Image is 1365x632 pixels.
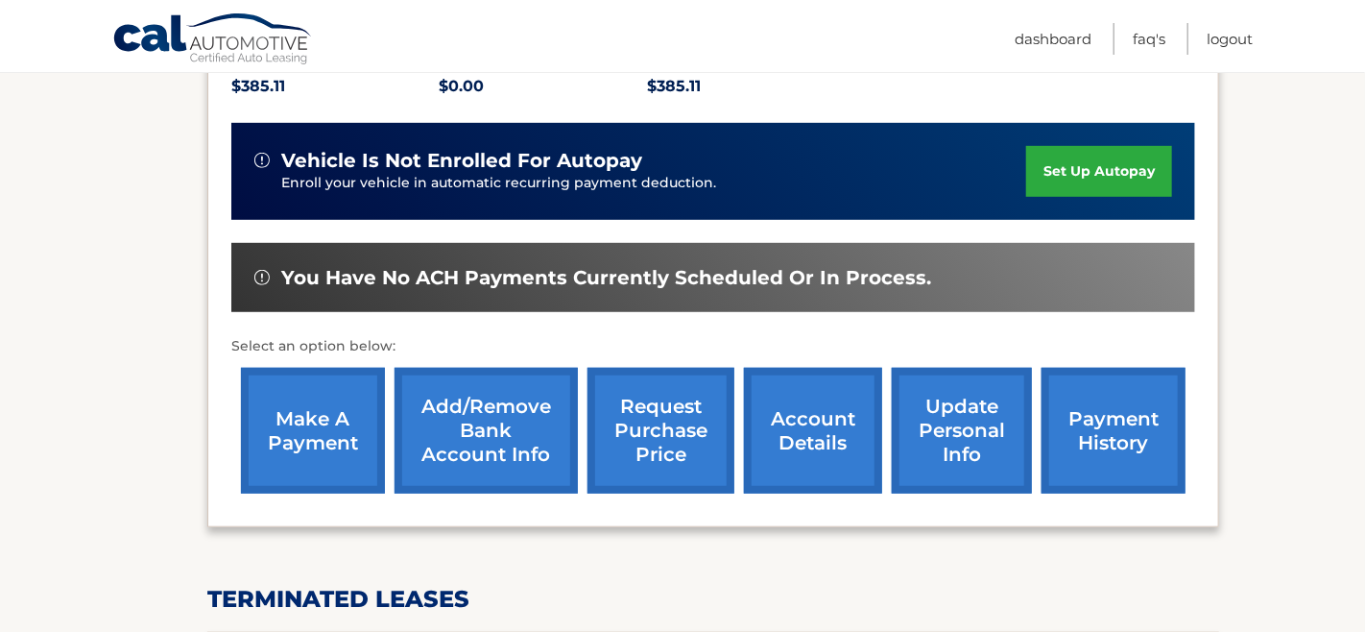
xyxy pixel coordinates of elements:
p: Enroll your vehicle in automatic recurring payment deduction. [281,173,1026,194]
a: Add/Remove bank account info [395,368,578,494]
h2: terminated leases [207,585,1219,614]
img: alert-white.svg [254,153,270,168]
a: FAQ's [1133,23,1165,55]
span: vehicle is not enrolled for autopay [281,149,642,173]
p: $0.00 [440,73,648,100]
a: Logout [1207,23,1253,55]
img: alert-white.svg [254,270,270,285]
a: request purchase price [587,368,734,494]
a: update personal info [892,368,1032,494]
a: payment history [1042,368,1185,494]
a: Dashboard [1015,23,1091,55]
a: make a payment [241,368,385,494]
p: $385.11 [231,73,440,100]
a: set up autopay [1026,146,1172,197]
a: Cal Automotive [112,12,314,68]
a: account details [744,368,882,494]
span: You have no ACH payments currently scheduled or in process. [281,266,931,290]
p: Select an option below: [231,335,1195,358]
p: $385.11 [647,73,855,100]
